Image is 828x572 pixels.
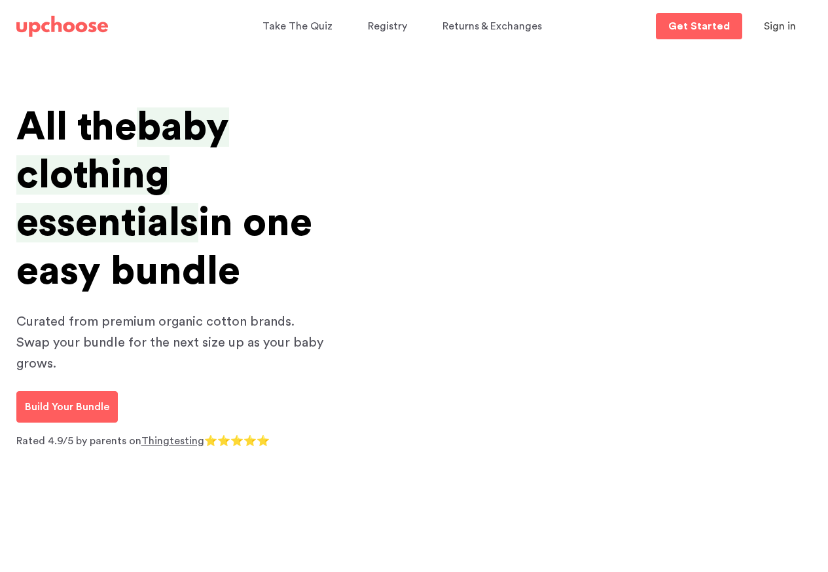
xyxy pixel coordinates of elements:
[442,14,546,39] a: Returns & Exchanges
[16,107,229,242] span: baby clothing essentials
[204,436,270,446] span: ⭐⭐⭐⭐⭐
[442,21,542,31] span: Returns & Exchanges
[16,13,108,40] a: UpChoose
[141,436,204,446] a: Thingtesting
[368,14,411,39] a: Registry
[656,13,742,39] a: Get Started
[16,311,331,374] p: Curated from premium organic cotton brands. Swap your bundle for the next size up as your baby gr...
[16,107,137,147] span: All the
[262,21,333,31] span: Take The Quiz
[16,203,312,290] span: in one easy bundle
[747,13,812,39] button: Sign in
[16,391,118,423] a: Build Your Bundle
[368,21,407,31] span: Registry
[262,14,336,39] a: Take The Quiz
[16,16,108,37] img: UpChoose
[25,399,109,415] p: Build Your Bundle
[764,21,796,31] span: Sign in
[668,21,730,31] p: Get Started
[16,436,141,446] span: Rated 4.9/5 by parents on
